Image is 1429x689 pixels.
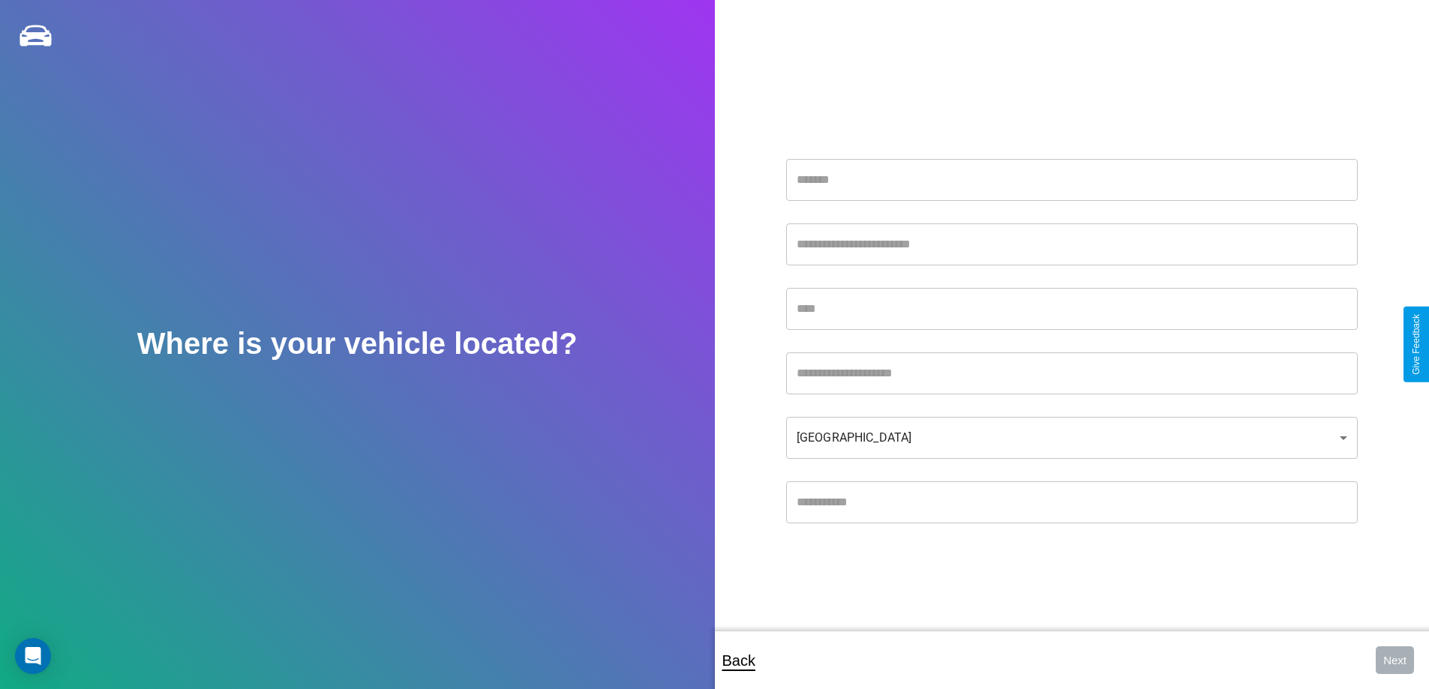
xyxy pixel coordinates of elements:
[1411,314,1421,375] div: Give Feedback
[786,417,1358,459] div: [GEOGRAPHIC_DATA]
[722,647,755,674] p: Back
[15,638,51,674] div: Open Intercom Messenger
[137,327,578,361] h2: Where is your vehicle located?
[1376,646,1414,674] button: Next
